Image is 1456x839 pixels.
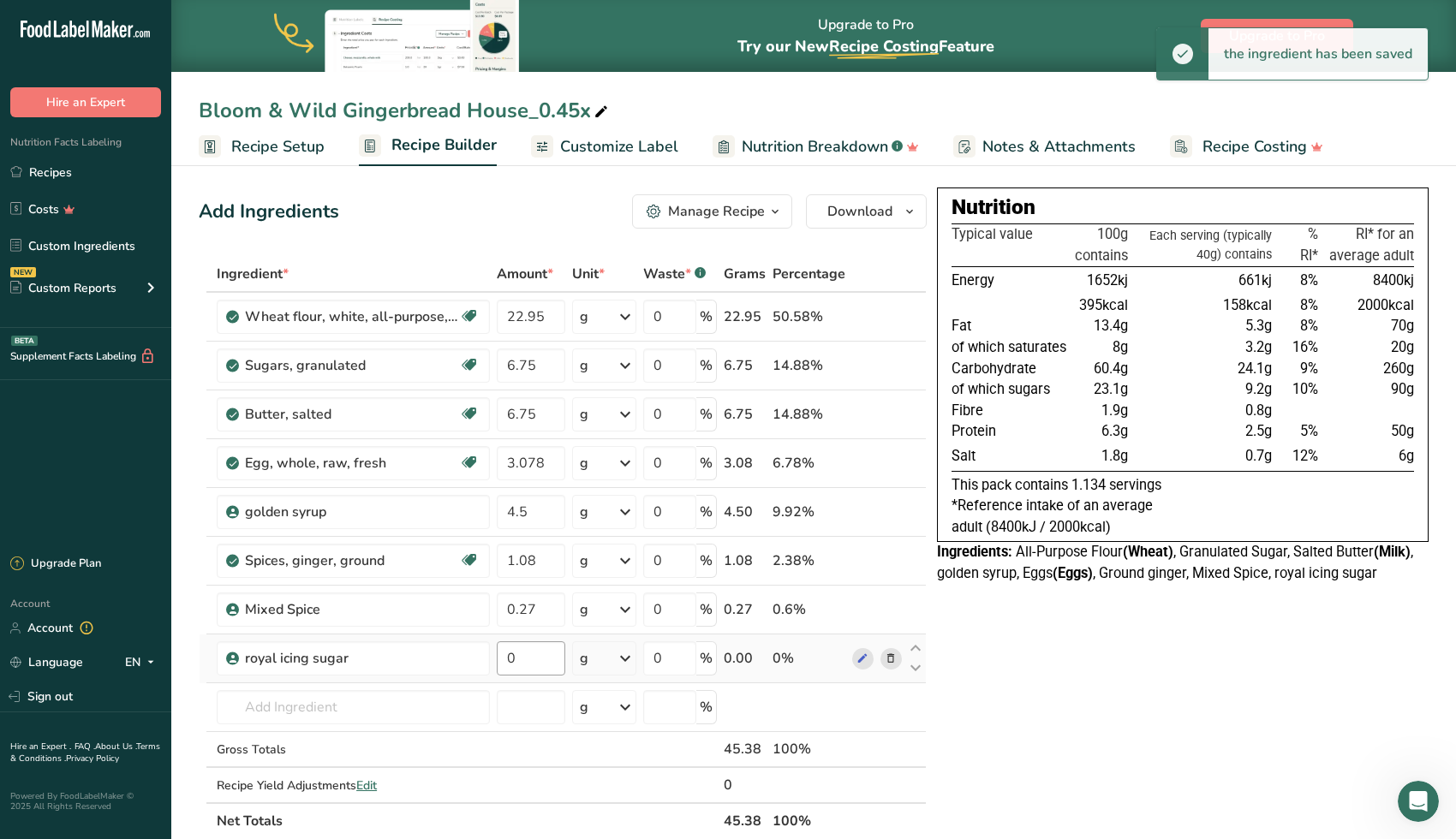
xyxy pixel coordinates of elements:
div: 50.58% [773,306,845,327]
div: 1.08 [724,550,766,571]
button: Manage Recipe [632,194,792,229]
span: Ingredients: [937,544,1012,560]
div: Spices, ginger, ground [245,550,459,571]
b: (Milk) [1374,544,1411,560]
span: 1.9g [1101,402,1128,419]
div: Upgrade Plan [10,556,101,573]
button: Upgrade to Pro [1201,19,1353,53]
div: 0.6% [773,599,845,620]
span: 661kj [1238,272,1272,289]
span: 395kcal [1079,297,1128,313]
button: Hire an Expert [10,87,161,117]
span: Notes & Attachments [982,135,1136,158]
div: g [580,648,588,669]
div: g [580,502,588,522]
span: Recipe Costing [829,36,939,57]
span: Upgrade to Pro [1229,26,1325,46]
div: the ingredient has been saved [1208,28,1428,80]
p: This pack contains 1.134 servings [952,475,1414,497]
span: 0.7g [1245,448,1272,464]
span: 8% [1300,297,1318,313]
span: *Reference intake of an average adult (8400kJ / 2000kcal) [952,497,1153,535]
div: 0% [773,648,845,669]
a: FAQ . [75,741,95,753]
div: 14.88% [773,355,845,376]
iframe: Intercom live chat [1398,781,1439,822]
a: Hire an Expert . [10,741,71,753]
span: Recipe Setup [231,135,325,158]
a: Terms & Conditions . [10,741,160,765]
td: 260g [1322,359,1414,380]
b: (Wheat) [1123,544,1173,560]
div: g [580,404,588,425]
th: 100g contains [1071,223,1131,266]
div: NEW [10,267,36,277]
div: 6.75 [724,404,766,425]
div: 45.38 [724,739,766,759]
span: 5.3g [1245,318,1272,334]
span: 158kcal [1223,297,1272,313]
div: g [580,453,588,473]
span: Amount [497,264,553,284]
div: 6.78% [773,453,845,473]
div: g [580,599,588,620]
span: 8g [1113,339,1128,355]
a: Recipe Costing [1170,128,1323,166]
b: (Eggs) [1053,565,1093,581]
div: g [580,697,588,717]
div: Recipe Yield Adjustments [217,777,490,794]
div: Waste [643,264,706,284]
span: Try our New Feature [737,36,994,57]
span: 6.3g [1101,423,1128,439]
th: 45.38 [720,802,769,838]
div: 14.88% [773,404,845,425]
div: 0.27 [724,599,766,620]
td: Salt [952,443,1072,471]
span: 8% [1300,272,1318,289]
td: Protein [952,421,1072,443]
a: Customize Label [531,128,678,166]
th: Typical value [952,223,1072,266]
div: Sugars, granulated [245,355,459,376]
td: 2000kcal [1322,295,1414,317]
span: Percentage [773,264,845,284]
span: Unit [572,264,605,284]
th: 100% [769,802,849,838]
a: Nutrition Breakdown [713,128,919,166]
span: RI* for an average adult [1329,226,1414,264]
div: Egg, whole, raw, fresh [245,453,459,473]
div: g [580,306,588,327]
a: Recipe Builder [359,126,497,167]
div: 100% [773,739,845,759]
span: All-Purpose Flour , Granulated Sugar, Salted Butter , golden syrup, Eggs , Ground ginger, Mixed S... [937,544,1413,581]
div: 0 [724,775,766,795]
div: 4.50 [724,502,766,522]
div: Nutrition [952,192,1414,223]
span: 10% [1292,381,1318,397]
div: Mixed Spice [245,599,459,620]
span: 1652kj [1087,272,1128,289]
span: Recipe Builder [391,134,497,157]
div: 9.92% [773,502,845,522]
td: Fat [952,316,1072,337]
div: BETA [11,336,38,346]
input: Add Ingredient [217,690,490,724]
a: Recipe Setup [199,128,325,166]
span: 12% [1292,448,1318,464]
span: 3.2g [1245,339,1272,355]
td: Fibre [952,401,1072,422]
td: Carbohydrate [952,359,1072,380]
div: Add Ingredients [199,198,339,226]
button: Download [806,194,927,229]
td: 6g [1322,443,1414,471]
span: 0.8g [1245,402,1272,419]
a: Notes & Attachments [953,128,1136,166]
td: Energy [952,267,1072,295]
span: 60.4g [1094,360,1128,377]
div: EN [125,652,161,673]
td: 20g [1322,337,1414,359]
div: g [580,550,588,571]
div: Bloom & Wild Gingerbread House_0.45x [199,95,612,126]
td: 70g [1322,316,1414,337]
span: 5% [1300,423,1318,439]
